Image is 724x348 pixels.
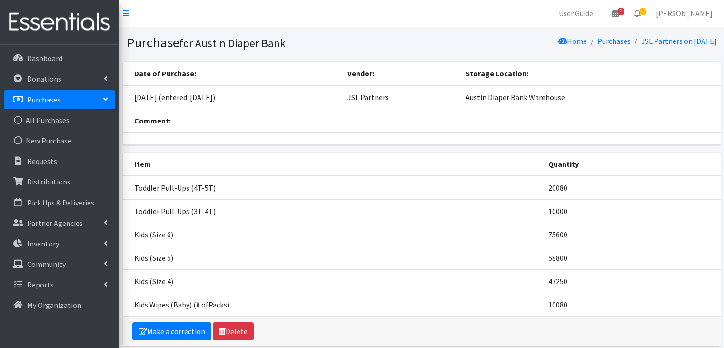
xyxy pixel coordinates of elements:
[123,85,342,109] td: [DATE] (entered: [DATE])
[460,85,721,109] td: Austin Diaper Bank Warehouse
[123,223,543,246] td: Kids (Size 6)
[123,293,543,316] td: Kids Wipes (Baby) (# ofPacks)
[123,176,543,200] td: Toddler Pull-Ups (4T-5T)
[123,246,543,269] td: Kids (Size 5)
[597,36,631,46] a: Purchases
[123,269,543,293] td: Kids (Size 4)
[27,53,62,63] p: Dashboard
[4,172,115,191] a: Distributions
[4,111,115,130] a: All Purchases
[543,153,721,176] th: Quantity
[543,176,721,200] td: 20080
[27,156,57,166] p: Requests
[213,322,254,340] a: Delete
[605,4,626,23] a: 2
[4,69,115,88] a: Donations
[127,34,418,51] h1: Purchase
[648,4,720,23] a: [PERSON_NAME]
[4,6,115,38] img: HumanEssentials
[543,199,721,223] td: 10000
[132,322,211,340] a: Make a correction
[4,214,115,233] a: Partner Agencies
[4,152,115,171] a: Requests
[27,280,54,289] p: Reports
[4,275,115,294] a: Reports
[27,198,94,207] p: Pick Ups & Deliveries
[640,8,646,15] span: 1
[179,36,286,50] small: for Austin Diaper Bank
[27,259,66,269] p: Community
[558,36,587,46] a: Home
[123,153,543,176] th: Item
[543,223,721,246] td: 75600
[123,109,721,133] th: Comment:
[4,193,115,212] a: Pick Ups & Deliveries
[4,131,115,150] a: New Purchase
[4,49,115,68] a: Dashboard
[543,293,721,316] td: 10080
[342,85,460,109] td: JSL Partners
[641,36,717,46] a: JSL Partners on [DATE]
[27,300,81,310] p: My Organization
[27,177,70,186] p: Distributions
[4,296,115,315] a: My Organization
[27,218,83,228] p: Partner Agencies
[460,62,721,85] th: Storage Location:
[626,4,648,23] a: 1
[27,74,61,83] p: Donations
[123,199,543,223] td: Toddler Pull-Ups (3T-4T)
[543,269,721,293] td: 47250
[4,90,115,109] a: Purchases
[618,8,624,15] span: 2
[342,62,460,85] th: Vendor:
[123,62,342,85] th: Date of Purchase:
[27,95,60,104] p: Purchases
[4,255,115,274] a: Community
[4,234,115,253] a: Inventory
[551,4,601,23] a: User Guide
[543,246,721,269] td: 58800
[27,239,59,248] p: Inventory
